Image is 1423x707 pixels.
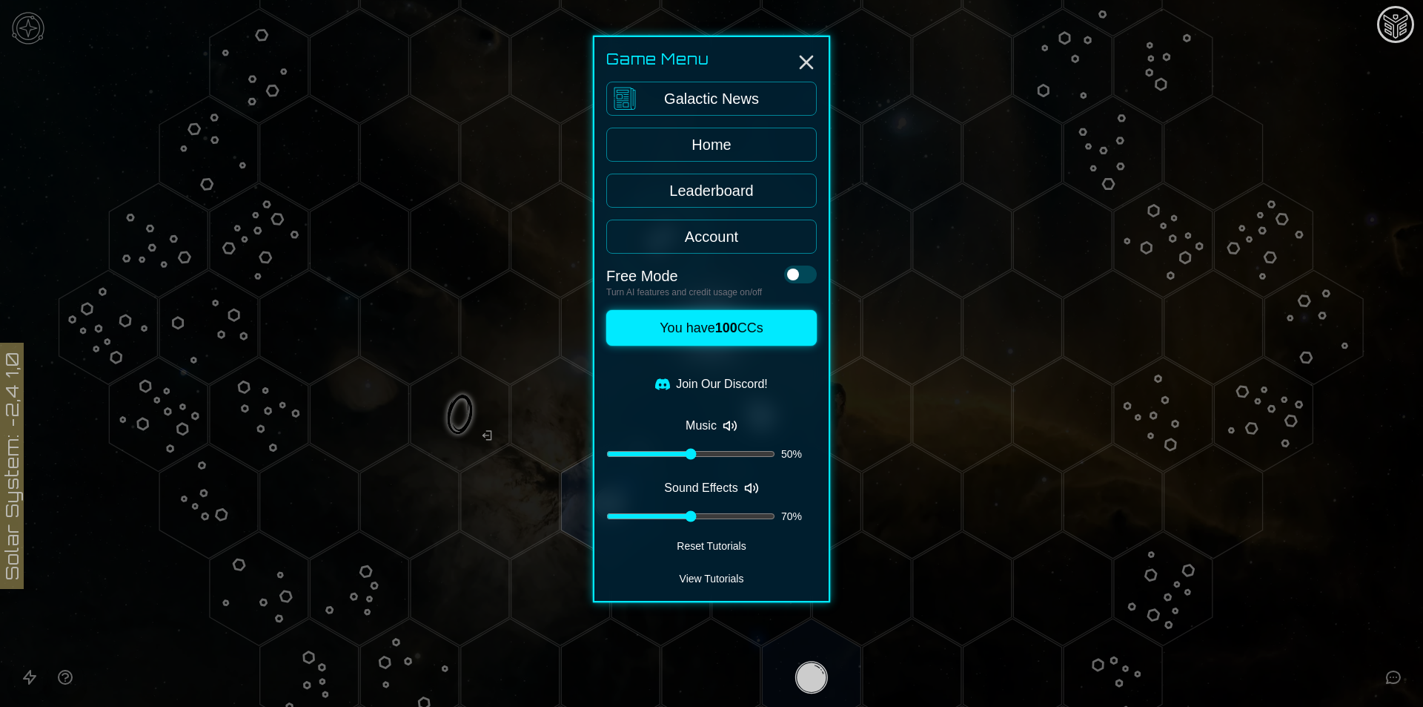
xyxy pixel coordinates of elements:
[606,473,817,503] button: Disable sound effects
[606,536,817,556] button: Reset Tutorials
[610,82,640,112] img: News
[781,447,817,461] span: 50 %
[606,174,817,208] a: Leaderboard
[606,369,817,399] a: Join Our Discord!
[606,286,762,298] p: Turn AI features and credit usage on/off
[606,310,817,346] button: You have100CCs
[606,411,817,441] button: Disable music
[781,509,817,524] span: 70 %
[715,320,737,335] span: 100
[606,568,817,589] button: View Tutorials
[655,377,670,392] img: Discord
[606,220,817,254] a: Account
[795,50,818,74] button: Close
[606,128,817,162] a: Home
[606,82,817,116] a: Galactic News
[606,266,762,286] p: Free Mode
[606,49,817,70] h2: Game Menu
